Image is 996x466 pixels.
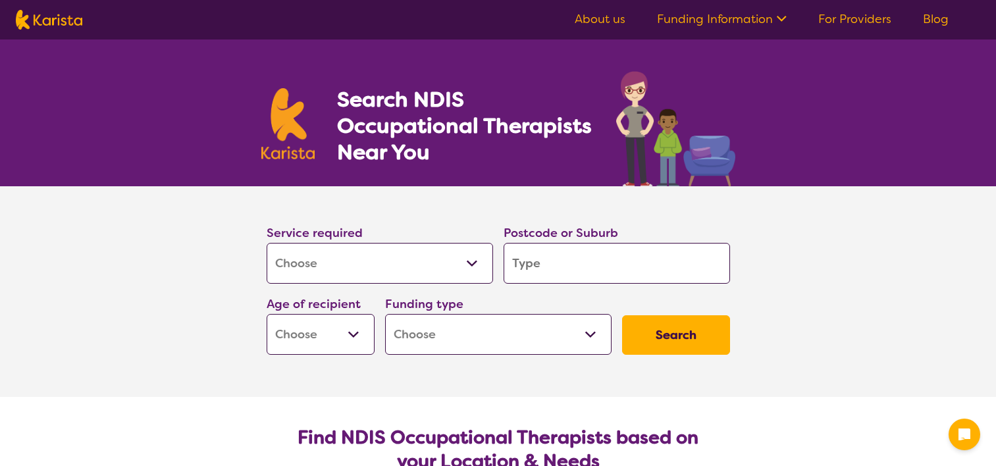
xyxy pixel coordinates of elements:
button: Search [622,315,730,355]
img: occupational-therapy [616,71,735,186]
label: Funding type [385,296,463,312]
img: Karista logo [16,10,82,30]
img: Karista logo [261,88,315,159]
h1: Search NDIS Occupational Therapists Near You [337,86,593,165]
input: Type [504,243,730,284]
label: Age of recipient [267,296,361,312]
a: Funding Information [657,11,787,27]
label: Service required [267,225,363,241]
a: Blog [923,11,949,27]
label: Postcode or Suburb [504,225,618,241]
a: About us [575,11,625,27]
a: For Providers [818,11,891,27]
